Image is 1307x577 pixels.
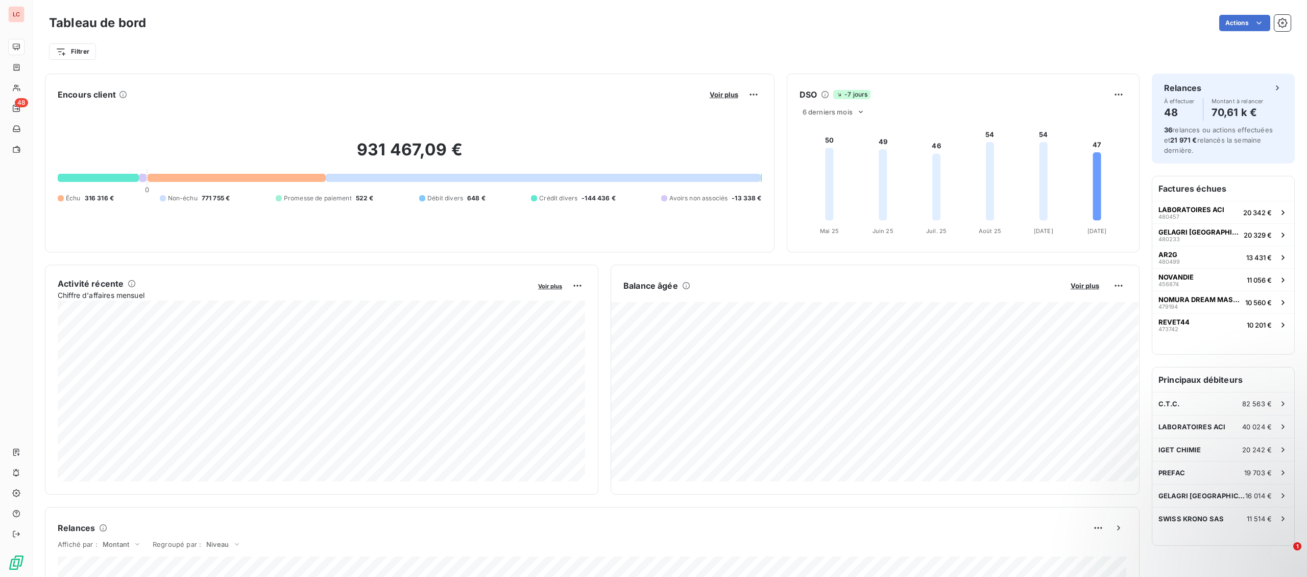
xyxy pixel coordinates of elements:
button: REVET4447374210 201 € [1152,313,1294,336]
span: Regroupé par : [153,540,201,548]
span: LABORATOIRES ACI [1158,423,1225,431]
span: GELAGRI [GEOGRAPHIC_DATA] [1158,228,1240,236]
span: Avoirs non associés [669,194,728,203]
span: Chiffre d'affaires mensuel [58,290,531,301]
span: -7 jours [833,90,870,99]
span: AR2G [1158,250,1177,259]
span: 648 € [467,194,486,203]
img: Logo LeanPay [8,555,25,571]
span: Crédit divers [539,194,577,203]
h2: 931 467,09 € [58,140,762,170]
h4: 70,61 k € [1212,104,1264,121]
div: LC [8,6,25,22]
span: 6 derniers mois [803,108,853,116]
span: C.T.C. [1158,400,1179,408]
span: 21 971 € [1170,136,1197,144]
span: REVET44 [1158,318,1190,326]
span: Affiché par : [58,540,98,548]
button: LABORATOIRES ACI48045720 342 € [1152,201,1294,223]
span: LABORATOIRES ACI [1158,205,1224,214]
button: Actions [1219,15,1270,31]
span: 82 563 € [1242,400,1272,408]
span: 19 703 € [1244,469,1272,477]
iframe: Intercom live chat [1272,542,1297,567]
span: relances ou actions effectuées et relancés la semaine dernière. [1164,126,1273,154]
span: 522 € [356,194,374,203]
span: NOVANDIE [1158,273,1194,281]
span: Voir plus [710,90,738,99]
button: Voir plus [1068,281,1102,290]
h6: Relances [58,522,95,534]
button: NOVANDIE45687411 056 € [1152,268,1294,291]
tspan: Mai 25 [820,227,839,235]
span: Niveau [206,540,229,548]
h6: Balance âgée [623,280,678,292]
button: Voir plus [535,281,565,290]
span: Débit divers [427,194,463,203]
button: AR2G48049913 431 € [1152,246,1294,268]
span: 10 201 € [1247,321,1272,329]
h4: 48 [1164,104,1195,121]
h6: Principaux débiteurs [1152,367,1294,392]
span: 13 431 € [1246,253,1272,262]
span: 20 342 € [1243,209,1272,217]
tspan: Juin 25 [872,227,893,235]
span: 473742 [1158,326,1178,332]
tspan: Août 25 [979,227,1001,235]
span: 20 242 € [1242,446,1272,454]
span: 0 [145,186,149,194]
span: 40 024 € [1242,423,1272,431]
span: 479194 [1158,304,1178,310]
span: Montant [103,540,129,548]
span: NOMURA DREAM MASTER EUROPE [1158,295,1241,304]
span: PREFAC [1158,469,1185,477]
span: 456874 [1158,281,1179,287]
h6: Encours client [58,88,116,101]
span: 11 056 € [1247,276,1272,284]
span: 480499 [1158,259,1180,265]
span: 10 560 € [1245,298,1272,307]
span: -13 338 € [732,194,761,203]
span: 1 [1293,542,1301,550]
h3: Tableau de bord [49,14,146,32]
button: Voir plus [707,90,741,99]
span: 316 316 € [85,194,114,203]
span: 480233 [1158,236,1180,242]
span: 20 329 € [1244,231,1272,239]
span: Promesse de paiement [284,194,352,203]
span: 48 [15,98,28,107]
tspan: [DATE] [1087,227,1106,235]
span: Voir plus [1071,282,1099,290]
span: 771 755 € [202,194,230,203]
h6: Factures échues [1152,176,1294,201]
span: -144 436 € [582,194,616,203]
h6: Activité récente [58,278,124,290]
h6: DSO [800,88,817,101]
span: Montant à relancer [1212,98,1264,104]
tspan: [DATE] [1033,227,1053,235]
button: NOMURA DREAM MASTER EUROPE47919410 560 € [1152,291,1294,313]
span: À effectuer [1164,98,1195,104]
span: Échu [66,194,81,203]
span: 36 [1164,126,1172,134]
h6: Relances [1164,82,1201,94]
button: Filtrer [49,43,96,60]
span: Voir plus [538,283,562,290]
span: IGET CHIMIE [1158,446,1201,454]
button: GELAGRI [GEOGRAPHIC_DATA]48023320 329 € [1152,223,1294,246]
span: Non-échu [168,194,198,203]
tspan: Juil. 25 [926,227,947,235]
span: 480457 [1158,214,1179,220]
